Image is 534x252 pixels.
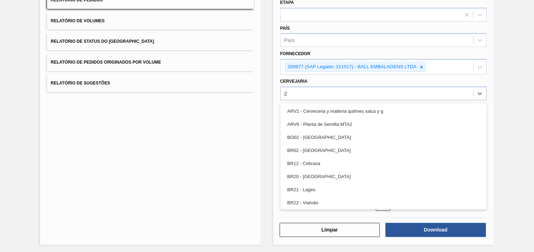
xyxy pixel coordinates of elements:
label: País [280,26,290,31]
span: Relatório de Pedidos Originados por Volume [51,60,161,65]
div: País [284,37,295,43]
span: Relatório de Volumes [51,18,104,23]
span: Relatório de Status do [GEOGRAPHIC_DATA] [51,39,154,44]
label: Cervejaria [280,79,308,84]
label: Fornecedor [280,51,311,56]
button: Limpar [280,223,380,237]
div: ARV2 - Cerveceria y malteria quilmes saica y g [280,105,487,118]
div: BO02 - [GEOGRAPHIC_DATA] [280,131,487,144]
button: Relatório de Sugestões [47,75,254,92]
button: Relatório de Pedidos Originados por Volume [47,54,254,71]
div: BR20 - [GEOGRAPHIC_DATA] [280,170,487,183]
div: BR02 - [GEOGRAPHIC_DATA] [280,144,487,157]
div: 289877 (SAP Legado: 311017) - BALL EMBALAGENS LTDA [286,63,418,71]
button: Relatório de Status do [GEOGRAPHIC_DATA] [47,33,254,50]
button: Relatório de Volumes [47,12,254,30]
div: BR22 - Viamão [280,196,487,209]
div: ARV6 - Planta de Semilla MTA2 [280,118,487,131]
div: BR12 - Cebrasa [280,157,487,170]
div: BR21 - Lages [280,183,487,196]
button: Download [386,223,486,237]
span: Relatório de Sugestões [51,81,110,86]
